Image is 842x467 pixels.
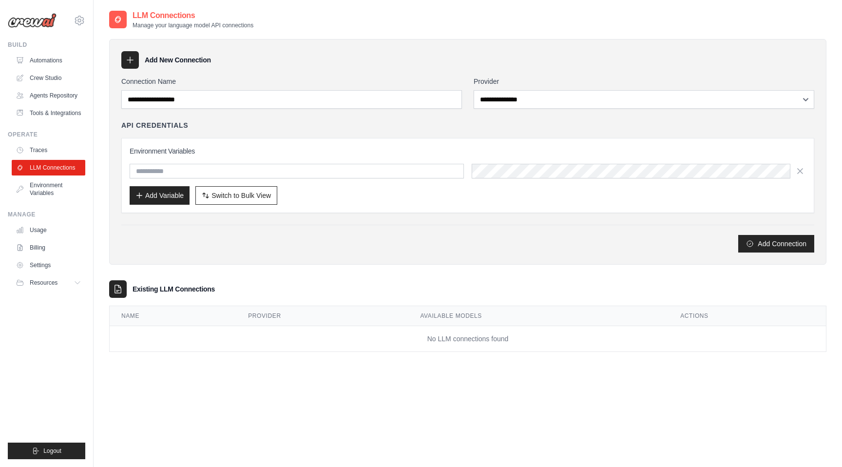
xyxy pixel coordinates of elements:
a: Usage [12,222,85,238]
a: LLM Connections [12,160,85,175]
a: Billing [12,240,85,255]
div: Manage [8,211,85,218]
p: Manage your language model API connections [133,21,253,29]
th: Actions [669,306,826,326]
a: Tools & Integrations [12,105,85,121]
th: Available Models [408,306,669,326]
button: Switch to Bulk View [195,186,277,205]
th: Name [110,306,236,326]
h3: Add New Connection [145,55,211,65]
a: Traces [12,142,85,158]
button: Add Connection [738,235,814,253]
button: Logout [8,443,85,459]
div: Operate [8,131,85,138]
h4: API Credentials [121,120,188,130]
button: Resources [12,275,85,291]
span: Resources [30,279,57,287]
img: Logo [8,13,57,28]
a: Agents Repository [12,88,85,103]
label: Provider [474,77,814,86]
h3: Environment Variables [130,146,806,156]
td: No LLM connections found [110,326,826,352]
a: Crew Studio [12,70,85,86]
button: Add Variable [130,186,190,205]
div: Build [8,41,85,49]
th: Provider [236,306,408,326]
a: Automations [12,53,85,68]
span: Switch to Bulk View [211,191,271,200]
a: Settings [12,257,85,273]
span: Logout [43,447,61,455]
h2: LLM Connections [133,10,253,21]
label: Connection Name [121,77,462,86]
a: Environment Variables [12,177,85,201]
h3: Existing LLM Connections [133,284,215,294]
